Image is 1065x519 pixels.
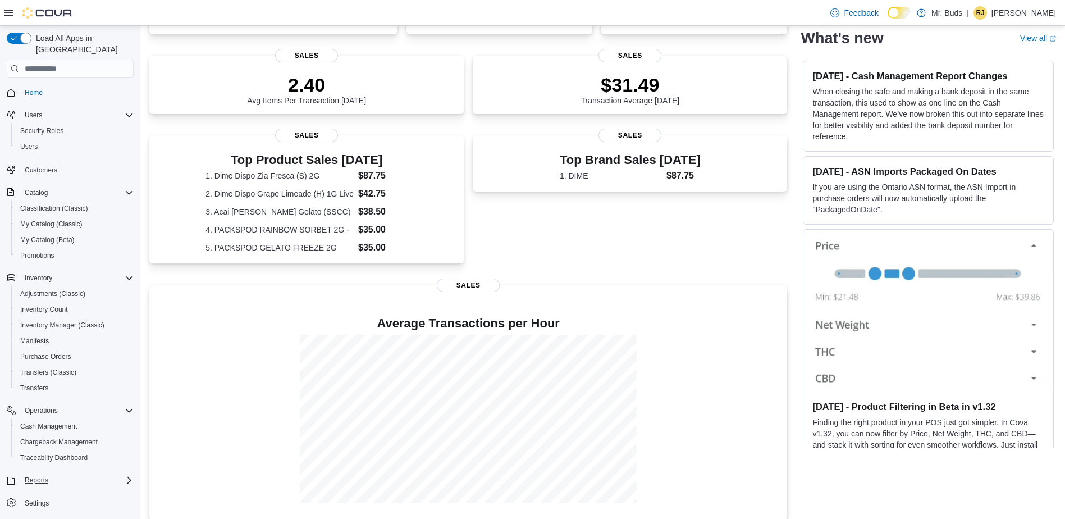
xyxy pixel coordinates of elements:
a: Home [20,86,47,99]
span: Traceabilty Dashboard [16,451,134,465]
button: Reports [2,472,138,488]
p: [PERSON_NAME] [991,6,1056,20]
button: Catalog [20,186,52,199]
a: Promotions [16,249,59,262]
span: Manifests [20,336,49,345]
h2: What's new [801,29,883,47]
button: Settings [2,495,138,511]
span: My Catalog (Classic) [20,220,83,229]
span: Promotions [16,249,134,262]
p: Finding the right product in your POS just got simpler. In Cova v1.32, you can now filter by Pric... [812,417,1044,473]
a: Adjustments (Classic) [16,287,90,301]
dd: $87.75 [666,169,701,183]
span: Sales [275,49,338,62]
button: Manifests [11,333,138,349]
span: My Catalog (Beta) [20,235,75,244]
span: Inventory [25,274,52,283]
span: Transfers (Classic) [20,368,76,377]
dd: $38.50 [358,205,408,218]
button: Inventory Manager (Classic) [11,317,138,333]
span: Promotions [20,251,54,260]
button: My Catalog (Classic) [11,216,138,232]
dt: 1. Dime Dispo Zia Fresca (S) 2G [205,170,354,181]
span: Users [16,140,134,153]
a: Purchase Orders [16,350,76,363]
span: Customers [20,162,134,176]
span: Settings [25,499,49,508]
a: Settings [20,497,53,510]
button: Cash Management [11,418,138,434]
span: Security Roles [16,124,134,138]
span: Security Roles [20,126,63,135]
dt: 2. Dime Dispo Grape Limeade (H) 1G Live [205,188,354,199]
button: Inventory [2,270,138,286]
button: Adjustments (Classic) [11,286,138,302]
a: My Catalog (Classic) [16,217,87,231]
button: Users [20,108,47,122]
span: Manifests [16,334,134,348]
dt: 3. Acai [PERSON_NAME] Gelato (SSCC) [205,206,354,217]
h3: [DATE] - Cash Management Report Changes [812,70,1044,81]
div: Transaction Average [DATE] [581,74,680,105]
span: Chargeback Management [16,435,134,449]
dd: $35.00 [358,241,408,254]
p: 2.40 [247,74,366,96]
h3: Top Brand Sales [DATE] [560,153,701,167]
a: Feedback [826,2,883,24]
h3: [DATE] - Product Filtering in Beta in v1.32 [812,401,1044,412]
dd: $87.75 [358,169,408,183]
a: Cash Management [16,420,81,433]
span: Adjustments (Classic) [20,289,85,298]
a: Manifests [16,334,53,348]
a: Chargeback Management [16,435,102,449]
span: Home [25,88,43,97]
span: Chargeback Management [20,438,98,447]
a: Security Roles [16,124,68,138]
span: Transfers [16,381,134,395]
dt: 4. PACKSPOD RAINBOW SORBET 2G - [205,224,354,235]
span: Sales [598,129,661,142]
span: Home [20,85,134,99]
h3: Top Product Sales [DATE] [205,153,408,167]
a: Traceabilty Dashboard [16,451,92,465]
a: Classification (Classic) [16,202,93,215]
span: Transfers [20,384,48,393]
span: Feedback [844,7,878,19]
span: Traceabilty Dashboard [20,453,88,462]
button: Inventory Count [11,302,138,317]
span: Sales [598,49,661,62]
span: Settings [20,496,134,510]
span: Cash Management [20,422,77,431]
button: Purchase Orders [11,349,138,365]
span: Sales [437,279,500,292]
div: Raymond Johnson [973,6,987,20]
button: Users [2,107,138,123]
p: Mr. Buds [931,6,962,20]
span: Inventory Manager (Classic) [16,318,134,332]
button: Catalog [2,185,138,201]
span: My Catalog (Classic) [16,217,134,231]
button: Security Roles [11,123,138,139]
span: Inventory Count [16,303,134,316]
p: $31.49 [581,74,680,96]
button: Inventory [20,271,57,285]
span: Catalog [20,186,134,199]
button: Customers [2,161,138,177]
button: Home [2,84,138,101]
dt: 1. DIME [560,170,662,181]
a: Inventory Manager (Classic) [16,318,109,332]
button: Chargeback Management [11,434,138,450]
svg: External link [1049,35,1056,42]
input: Dark Mode [888,7,911,19]
h3: [DATE] - ASN Imports Packaged On Dates [812,166,1044,177]
a: View allExternal link [1020,34,1056,43]
button: Operations [20,404,62,417]
a: Transfers (Classic) [16,366,81,379]
a: Inventory Count [16,303,72,316]
button: Transfers [11,380,138,396]
p: If you are using the Ontario ASN format, the ASN Import in purchase orders will now automatically... [812,181,1044,215]
button: Classification (Classic) [11,201,138,216]
span: Transfers (Classic) [16,366,134,379]
span: Customers [25,166,57,175]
